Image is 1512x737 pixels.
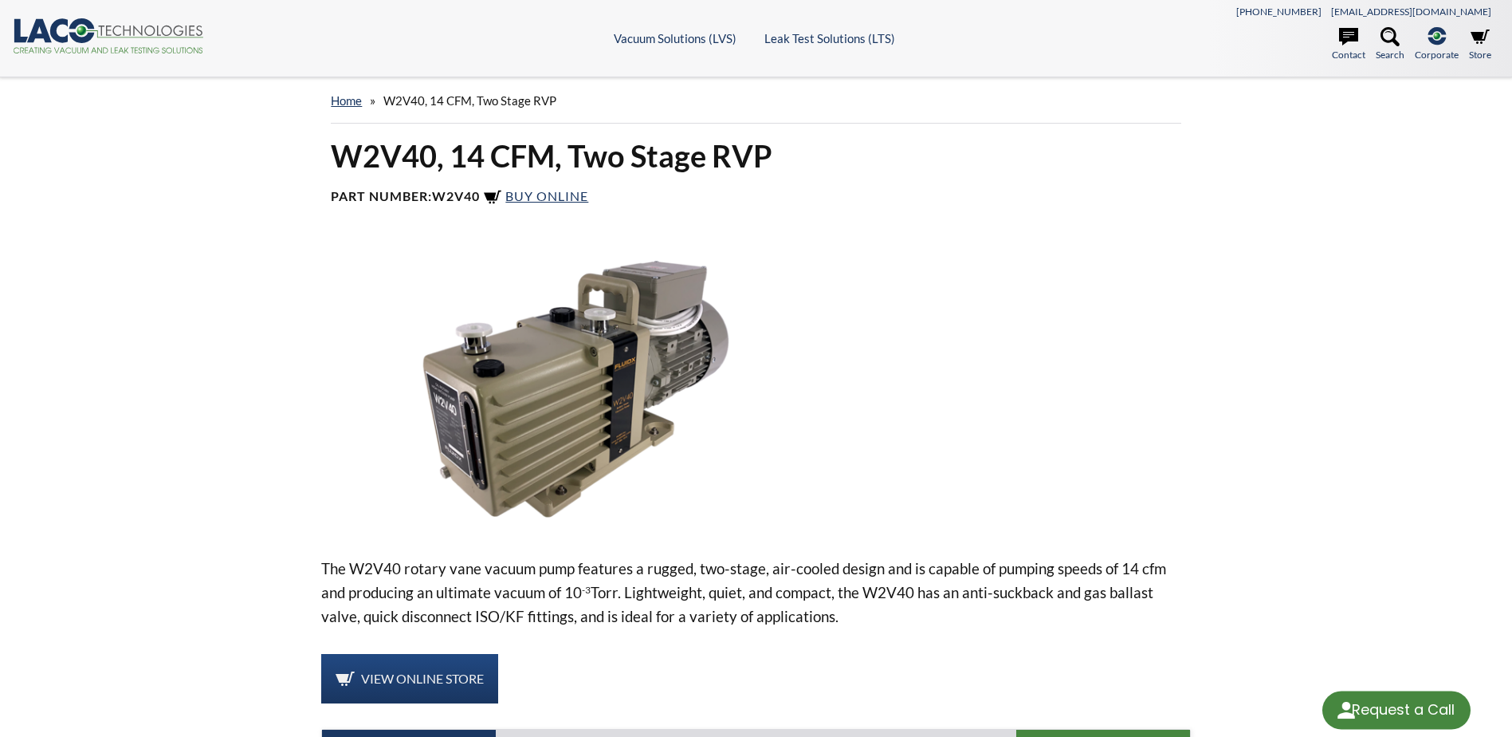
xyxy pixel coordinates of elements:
[331,93,362,108] a: home
[1352,692,1455,728] div: Request a Call
[505,188,588,203] span: Buy Online
[331,136,1180,175] h1: W2V40, 14 CFM, Two Stage RVP
[1322,692,1471,730] div: Request a Call
[383,93,556,108] span: W2V40, 14 CFM, Two Stage RVP
[483,188,588,203] a: Buy Online
[1236,6,1322,18] a: [PHONE_NUMBER]
[432,188,480,203] b: W2V40
[361,671,484,686] span: View Online Store
[582,584,591,596] sup: -3
[1331,6,1491,18] a: [EMAIL_ADDRESS][DOMAIN_NAME]
[1376,27,1404,62] a: Search
[614,31,736,45] a: Vacuum Solutions (LVS)
[331,78,1180,124] div: »
[1333,698,1359,723] img: round button
[1415,47,1459,62] span: Corporate
[764,31,895,45] a: Leak Test Solutions (LTS)
[321,654,498,703] a: View Online Store
[321,557,1190,629] p: The W2V40 rotary vane vacuum pump features a rugged, two-stage, air-cooled design and is capable ...
[321,246,830,531] img: W2V40 Rotary Vane Pump image
[331,188,1180,207] h4: Part Number:
[1469,27,1491,62] a: Store
[1332,27,1365,62] a: Contact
